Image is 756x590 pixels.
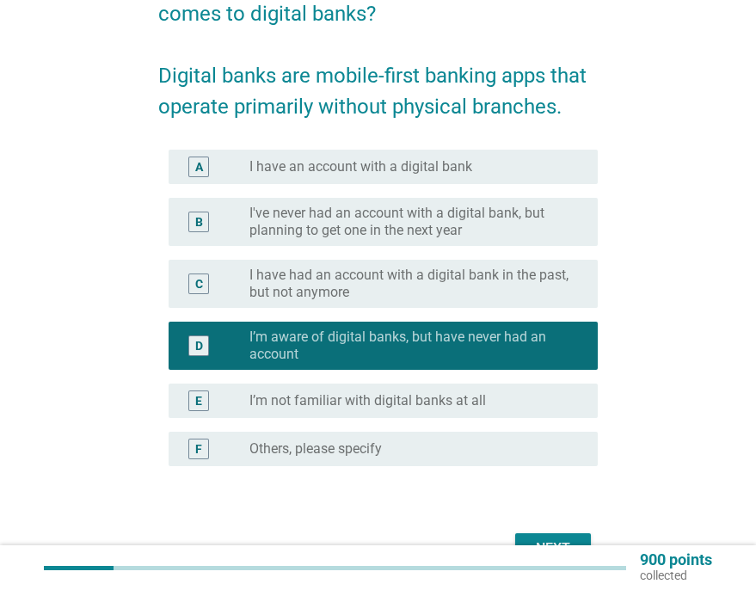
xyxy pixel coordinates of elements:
[640,568,712,583] p: collected
[640,552,712,568] p: 900 points
[195,158,203,176] div: A
[249,205,570,239] label: I've never had an account with a digital bank, but planning to get one in the next year
[195,275,203,293] div: C
[195,440,202,458] div: F
[249,440,382,458] label: Others, please specify
[249,267,570,301] label: I have had an account with a digital bank in the past, but not anymore
[195,337,203,355] div: D
[249,392,486,409] label: I’m not familiar with digital banks at all
[249,329,570,363] label: I’m aware of digital banks, but have never had an account
[195,392,202,410] div: E
[249,158,472,175] label: I have an account with a digital bank
[515,533,591,564] button: Next
[529,538,577,559] div: Next
[195,213,203,231] div: B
